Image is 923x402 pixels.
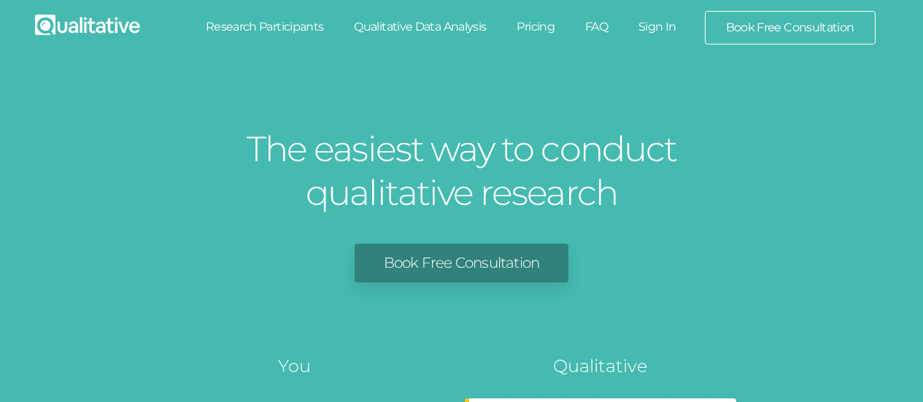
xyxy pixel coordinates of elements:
[570,11,623,43] a: FAQ
[501,11,570,43] a: Pricing
[339,11,501,43] a: Qualitative Data Analysis
[35,15,140,35] img: Qualitative
[190,11,339,43] a: Research Participants
[706,12,875,44] a: Book Free Consultation
[243,127,681,214] h1: The easiest way to conduct qualitative research
[553,355,647,376] tspan: Qualitative
[355,244,568,282] a: Book Free Consultation
[278,355,311,376] tspan: You
[623,11,692,43] a: Sign In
